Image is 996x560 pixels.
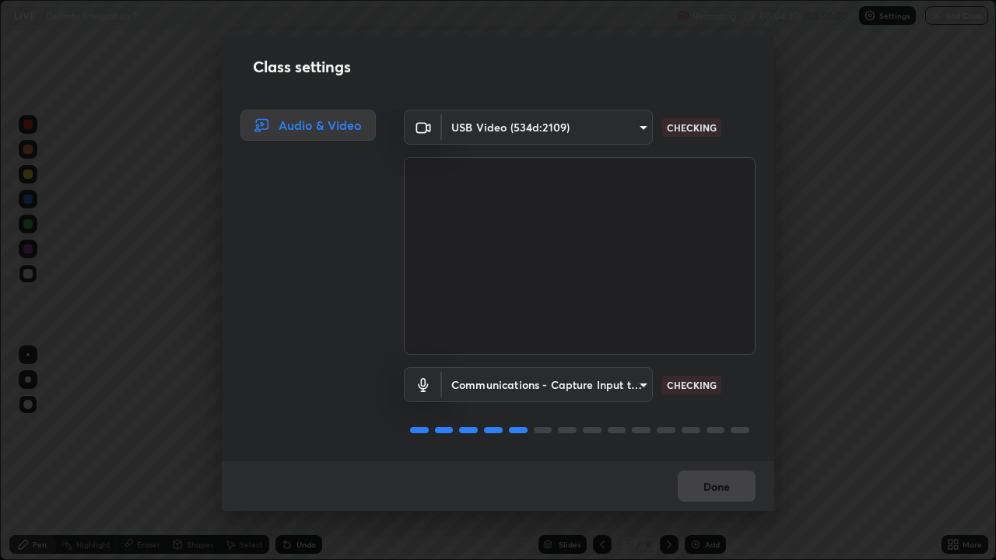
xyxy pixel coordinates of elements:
div: Audio & Video [240,110,376,141]
p: CHECKING [667,378,717,392]
div: USB Video (534d:2109) [442,110,653,145]
div: USB Video (534d:2109) [442,367,653,402]
p: CHECKING [667,121,717,135]
h2: Class settings [253,55,351,79]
